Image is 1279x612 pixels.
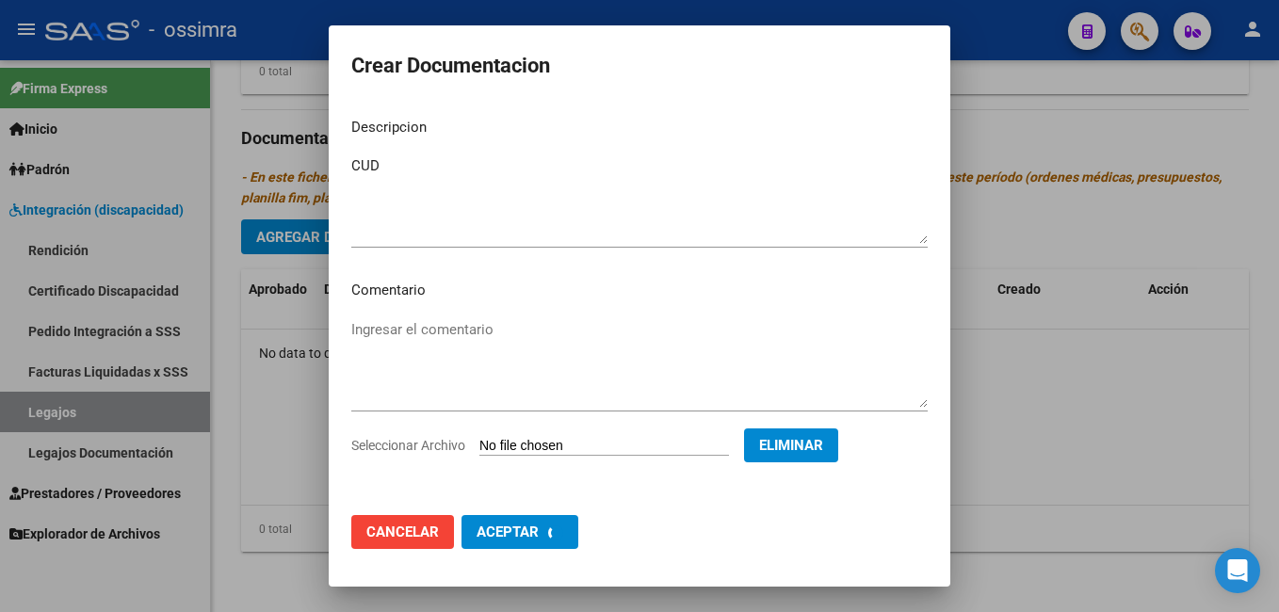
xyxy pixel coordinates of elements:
[461,515,578,549] button: Aceptar
[366,523,439,540] span: Cancelar
[477,523,539,540] span: Aceptar
[351,515,454,549] button: Cancelar
[351,438,465,453] span: Seleccionar Archivo
[759,437,823,454] span: Eliminar
[351,280,928,301] p: Comentario
[744,428,838,462] button: Eliminar
[351,48,928,84] h2: Crear Documentacion
[1215,548,1260,593] div: Open Intercom Messenger
[351,117,928,138] p: Descripcion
